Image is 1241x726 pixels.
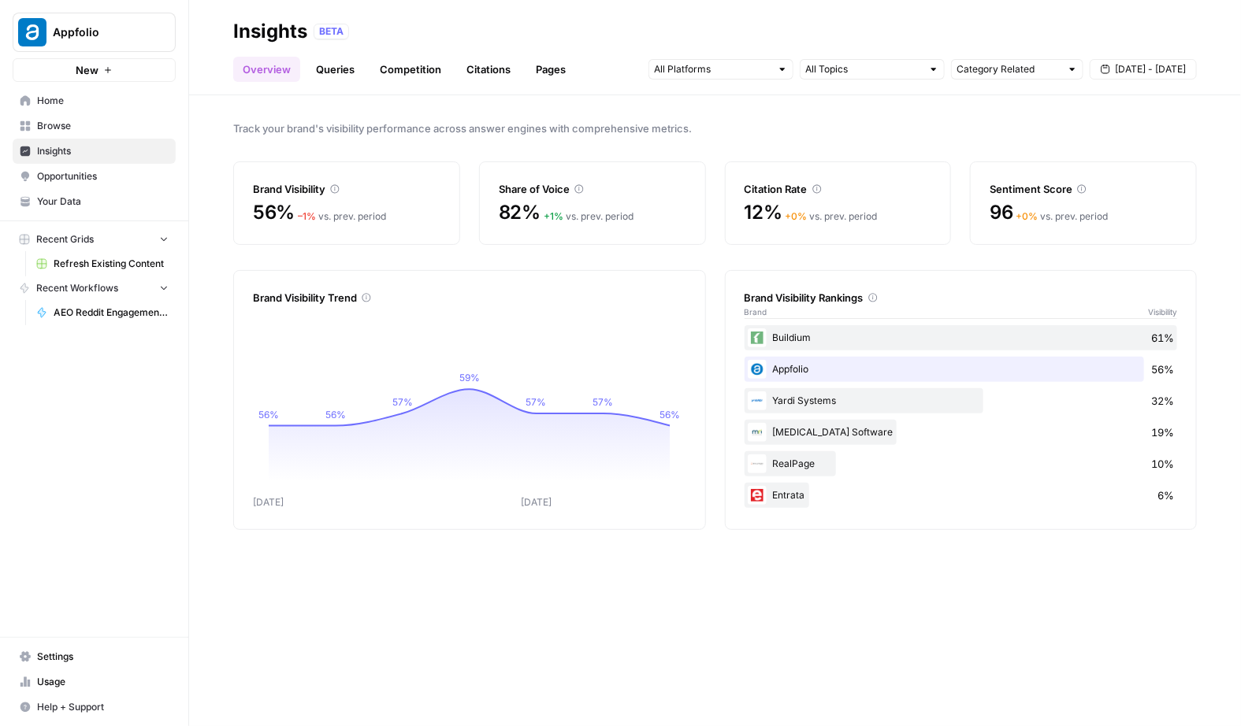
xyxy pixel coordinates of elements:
div: Insights [233,19,307,44]
span: Recent Workflows [36,281,118,295]
div: Appfolio [745,357,1178,382]
img: Appfolio Logo [18,18,46,46]
span: + 1 % [544,210,563,222]
a: Queries [307,57,364,82]
img: v3d0gf1r195jgbdj8f0jhmpvsfiu [748,328,767,347]
span: 61% [1151,330,1174,346]
button: New [13,58,176,82]
tspan: [DATE] [521,496,552,508]
img: w5f5pwhrrgxb64ckyqypgm771p5c [748,360,767,379]
span: [DATE] - [DATE] [1115,62,1186,76]
tspan: 57% [392,396,413,408]
span: Your Data [37,194,169,209]
span: Settings [37,650,169,664]
button: Workspace: Appfolio [13,13,176,52]
span: 12% [745,200,782,225]
a: Refresh Existing Content [29,251,176,276]
img: ljjsbuhh74z555pkvmetl37qsbql [748,486,767,505]
tspan: 59% [459,372,480,383]
span: 82% [499,200,541,225]
input: All Platforms [654,61,771,77]
input: All Topics [805,61,922,77]
div: Share of Voice [499,181,686,197]
span: Brand [745,306,767,318]
div: vs. prev. period [544,209,634,224]
span: New [76,62,98,78]
span: Browse [37,119,169,133]
img: b0x2elkukbr4in4nzvs51xhxpck6 [748,423,767,442]
a: Insights [13,139,176,164]
tspan: 57% [526,396,547,408]
span: Help + Support [37,700,169,714]
div: Sentiment Score [990,181,1177,197]
div: Citation Rate [745,181,932,197]
span: Recent Grids [36,232,94,246]
span: 56% [253,200,295,225]
div: vs. prev. period [1016,209,1109,224]
span: Appfolio [53,24,148,40]
a: Competition [370,57,451,82]
span: Track your brand's visibility performance across answer engines with comprehensive metrics. [233,120,1197,136]
button: [DATE] - [DATE] [1090,59,1197,80]
span: 32% [1151,393,1174,409]
div: RealPage [745,451,1178,476]
button: Recent Workflows [13,276,176,300]
a: AEO Reddit Engagement - Fork [29,300,176,325]
span: Refresh Existing Content [54,257,169,271]
span: – 1 % [298,210,316,222]
div: BETA [314,24,349,39]
tspan: 56% [325,409,346,420]
a: Settings [13,644,176,669]
span: AEO Reddit Engagement - Fork [54,306,169,320]
div: Brand Visibility Rankings [745,290,1178,306]
div: Entrata [745,483,1178,508]
button: Recent Grids [13,228,176,251]
span: Usage [37,675,169,689]
tspan: 56% [660,409,681,420]
a: Browse [13,113,176,139]
a: Citations [457,57,520,82]
div: Buildium [745,325,1178,350]
div: Brand Visibility Trend [253,290,686,306]
span: 56% [1151,361,1174,377]
span: Insights [37,144,169,158]
a: Pages [526,57,575,82]
span: + 0 % [786,210,808,222]
div: [MEDICAL_DATA] Software [745,420,1178,445]
span: 6% [1157,487,1174,503]
tspan: [DATE] [253,496,284,508]
span: 10% [1151,456,1174,472]
a: Opportunities [13,164,176,189]
tspan: 56% [258,409,279,420]
a: Your Data [13,189,176,214]
div: Brand Visibility [253,181,440,197]
div: vs. prev. period [786,209,878,224]
span: Visibility [1148,306,1177,318]
a: Usage [13,669,176,695]
span: 96 [990,200,1013,225]
a: Home [13,88,176,113]
tspan: 57% [593,396,614,408]
div: vs. prev. period [298,209,386,224]
span: 19% [1151,424,1174,440]
img: 381d7sm2z36xu1bjl93uaygdr8wt [748,454,767,473]
div: Yardi Systems [745,388,1178,413]
span: + 0 % [1016,210,1039,222]
span: Home [37,94,169,108]
button: Help + Support [13,695,176,720]
input: Category Related [957,61,1061,77]
span: Opportunities [37,169,169,183]
a: Overview [233,57,300,82]
img: m7l27b1qj5qf6sl122m6v09vyu0s [748,391,767,410]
